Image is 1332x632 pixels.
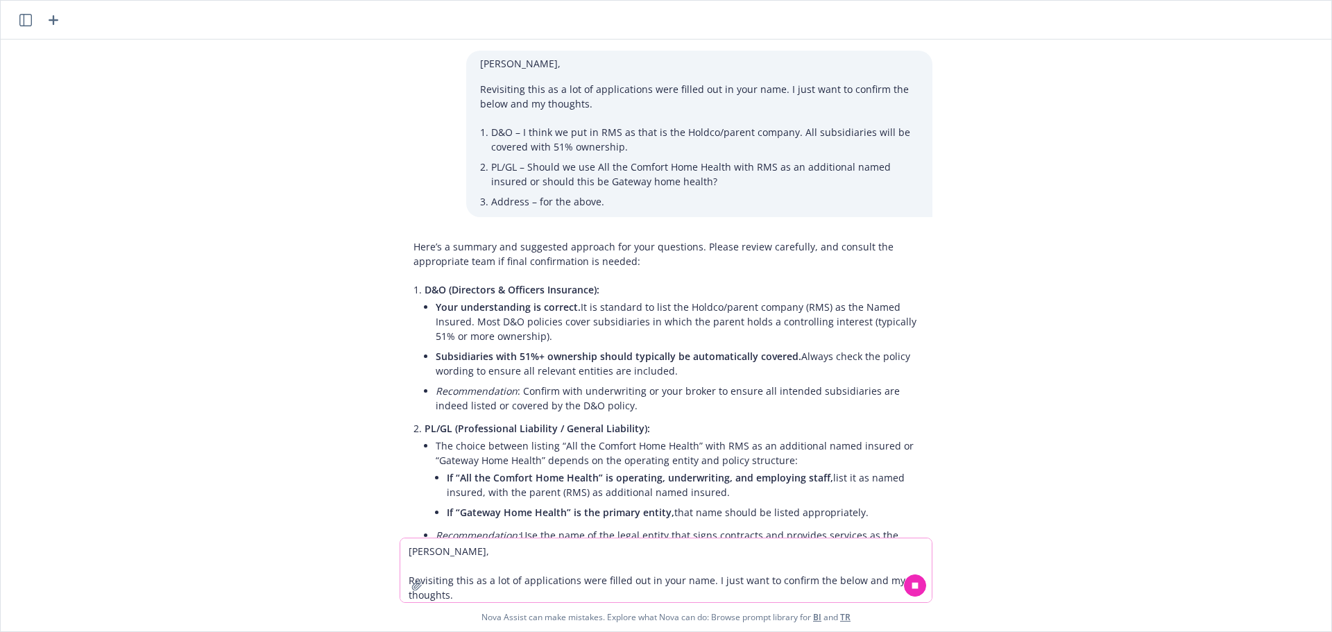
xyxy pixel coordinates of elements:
[436,350,801,363] span: Subsidiaries with 51%+ ownership should typically be automatically covered.
[436,529,520,542] em: Recommendation:
[436,381,919,416] li: : Confirm with underwriting or your broker to ensure all intended subsidiaries are indeed listed ...
[447,506,674,519] span: If “Gateway Home Health” is the primary entity,
[436,384,518,398] em: Recommendation
[436,436,919,525] li: The choice between listing “All the Comfort Home Health” with RMS as an additional named insured ...
[447,471,833,484] span: If “All the Comfort Home Health” is operating, underwriting, and employing staff,
[491,191,919,212] li: Address – for the above.
[491,122,919,157] li: D&O – I think we put in RMS as that is the Holdco/parent company. All subsidiaries will be covere...
[491,157,919,191] li: PL/GL – Should we use All the Comfort Home Health with RMS as an additional named insured or shou...
[813,611,821,623] a: BI
[480,82,919,111] p: Revisiting this as a lot of applications were filled out in your name. I just want to confirm the...
[436,525,919,574] li: Use the name of the legal entity that signs contracts and provides services as the Named Insured....
[447,468,919,502] li: list it as named insured, with the parent (RMS) as additional named insured.
[840,611,851,623] a: TR
[436,346,919,381] li: Always check the policy wording to ensure all relevant entities are included.
[436,297,919,346] li: It is standard to list the Holdco/parent company (RMS) as the Named Insured. Most D&O policies co...
[425,422,650,435] span: PL/GL (Professional Liability / General Liability):
[425,283,599,296] span: D&O (Directors & Officers Insurance):
[436,300,581,314] span: Your understanding is correct.
[447,502,919,522] li: that name should be listed appropriately.
[413,239,919,268] p: Here’s a summary and suggested approach for your questions. Please review carefully, and consult ...
[6,603,1326,631] span: Nova Assist can make mistakes. Explore what Nova can do: Browse prompt library for and
[480,56,919,71] p: [PERSON_NAME],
